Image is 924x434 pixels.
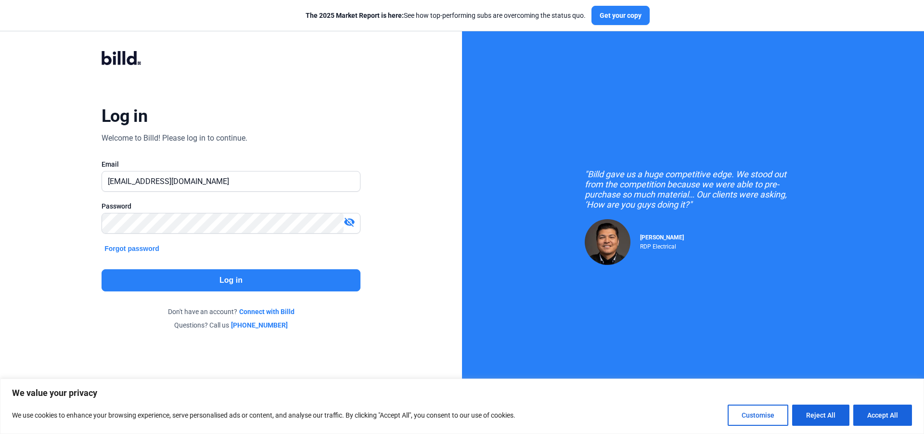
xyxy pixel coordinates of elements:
button: Log in [102,269,360,291]
button: Accept All [853,405,912,426]
img: Raul Pacheco [585,219,630,265]
div: Welcome to Billd! Please log in to continue. [102,132,247,144]
div: Questions? Call us [102,320,360,330]
div: Log in [102,105,147,127]
div: Don't have an account? [102,307,360,316]
span: [PERSON_NAME] [640,234,684,241]
div: RDP Electrical [640,241,684,250]
div: "Billd gave us a huge competitive edge. We stood out from the competition because we were able to... [585,169,801,210]
a: [PHONE_NUMBER] [231,320,288,330]
a: Connect with Billd [239,307,295,316]
button: Customise [728,405,788,426]
button: Forgot password [102,243,162,254]
p: We use cookies to enhance your browsing experience, serve personalised ads or content, and analys... [12,409,515,421]
p: We value your privacy [12,387,912,399]
div: Email [102,159,360,169]
div: See how top-performing subs are overcoming the status quo. [306,11,586,20]
span: The 2025 Market Report is here: [306,12,404,19]
button: Get your copy [591,6,650,25]
div: Password [102,201,360,211]
mat-icon: visibility_off [344,216,355,228]
button: Reject All [792,405,849,426]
